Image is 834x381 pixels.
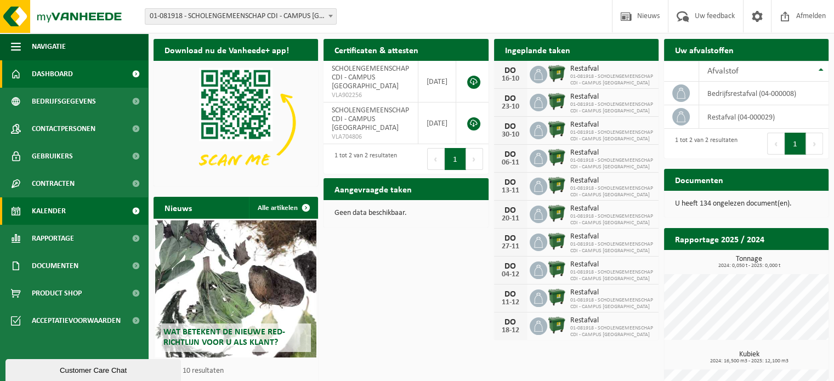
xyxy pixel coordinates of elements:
a: Bekijk rapportage [747,249,827,271]
span: VLA902256 [332,91,409,100]
div: DO [500,234,521,243]
td: bedrijfsrestafval (04-000008) [699,82,829,105]
div: 1 tot 2 van 2 resultaten [329,147,397,171]
span: Bedrijfsgegevens [32,88,96,115]
span: Gebruikers [32,143,73,170]
span: 01-081918 - SCHOLENGEMEENSCHAP CDI - CAMPUS [GEOGRAPHIC_DATA] [570,269,653,282]
span: 01-081918 - SCHOLENGEMEENSCHAP CDI - CAMPUS [GEOGRAPHIC_DATA] [570,157,653,170]
button: Previous [427,148,445,170]
img: Download de VHEPlus App [154,61,318,184]
span: Restafval [570,204,653,213]
span: Restafval [570,232,653,241]
div: 27-11 [500,243,521,251]
h2: Documenten [664,169,734,190]
span: VLA704806 [332,133,409,141]
div: 20-11 [500,215,521,223]
span: Restafval [570,121,653,129]
div: 30-10 [500,131,521,139]
img: WB-1100-HPE-GN-01 [547,120,566,139]
img: WB-1100-HPE-GN-01 [547,204,566,223]
div: 04-12 [500,271,521,278]
td: [DATE] [418,61,456,103]
span: Restafval [570,260,653,269]
div: DO [500,318,521,327]
div: 1 tot 2 van 2 resultaten [670,132,737,156]
td: restafval (04-000029) [699,105,829,129]
span: Restafval [570,316,653,325]
span: 01-081918 - SCHOLENGEMEENSCHAP CDI - CAMPUS [GEOGRAPHIC_DATA] [570,129,653,143]
div: DO [500,150,521,159]
span: Rapportage [32,225,74,252]
span: 01-081918 - SCHOLENGEMEENSCHAP CDI - CAMPUS [GEOGRAPHIC_DATA] [570,213,653,226]
button: 1 [785,133,806,155]
img: WB-1100-HPE-GN-01 [547,316,566,334]
span: 01-081918 - SCHOLENGEMEENSCHAP CDI - CAMPUS [GEOGRAPHIC_DATA] [570,185,653,198]
span: 2024: 16,500 m3 - 2025: 12,100 m3 [670,359,829,364]
h3: Tonnage [670,255,829,269]
h2: Certificaten & attesten [324,39,429,60]
iframe: chat widget [5,357,183,381]
button: Next [466,148,483,170]
img: WB-1100-HPE-GN-01 [547,232,566,251]
a: Alle artikelen [249,197,317,219]
p: U heeft 134 ongelezen document(en). [675,200,818,208]
div: DO [500,262,521,271]
span: Navigatie [32,33,66,60]
span: Product Shop [32,280,82,307]
div: 13-11 [500,187,521,195]
div: 11-12 [500,299,521,306]
div: 06-11 [500,159,521,167]
span: Contactpersonen [32,115,95,143]
div: DO [500,94,521,103]
img: WB-1100-HPE-GN-01 [547,288,566,306]
span: Documenten [32,252,78,280]
td: [DATE] [418,103,456,144]
span: SCHOLENGEMEENSCHAP CDI - CAMPUS [GEOGRAPHIC_DATA] [332,65,409,90]
span: 2024: 0,050 t - 2025: 0,000 t [670,263,829,269]
div: 16-10 [500,75,521,83]
img: WB-1100-HPE-GN-01 [547,92,566,111]
span: 01-081918 - SCHOLENGEMEENSCHAP CDI - CAMPUS [GEOGRAPHIC_DATA] [570,101,653,115]
div: DO [500,66,521,75]
button: Next [806,133,823,155]
p: 1 van 10 resultaten [164,367,313,375]
span: 01-081918 - SCHOLENGEMEENSCHAP CDI - CAMPUS SINT-JOZEF - IEPER [145,9,336,24]
img: WB-1100-HPE-GN-01 [547,64,566,83]
img: WB-1100-HPE-GN-01 [547,148,566,167]
button: Previous [767,133,785,155]
span: Acceptatievoorwaarden [32,307,121,334]
p: Geen data beschikbaar. [334,209,477,217]
h2: Download nu de Vanheede+ app! [154,39,300,60]
div: DO [500,206,521,215]
span: Dashboard [32,60,73,88]
h2: Nieuws [154,197,203,218]
h2: Aangevraagde taken [324,178,423,200]
span: Wat betekent de nieuwe RED-richtlijn voor u als klant? [163,328,285,347]
img: WB-1100-HPE-GN-01 [547,176,566,195]
a: Wat betekent de nieuwe RED-richtlijn voor u als klant? [155,220,316,357]
span: Restafval [570,288,653,297]
div: 18-12 [500,327,521,334]
div: DO [500,122,521,131]
span: Restafval [570,93,653,101]
span: 01-081918 - SCHOLENGEMEENSCHAP CDI - CAMPUS [GEOGRAPHIC_DATA] [570,241,653,254]
span: Kalender [32,197,66,225]
h3: Kubiek [670,351,829,364]
span: 01-081918 - SCHOLENGEMEENSCHAP CDI - CAMPUS [GEOGRAPHIC_DATA] [570,73,653,87]
div: DO [500,290,521,299]
span: Restafval [570,149,653,157]
h2: Uw afvalstoffen [664,39,745,60]
div: DO [500,178,521,187]
span: Restafval [570,177,653,185]
img: WB-1100-HPE-GN-01 [547,260,566,278]
h2: Rapportage 2025 / 2024 [664,228,775,249]
div: 23-10 [500,103,521,111]
span: Contracten [32,170,75,197]
span: 01-081918 - SCHOLENGEMEENSCHAP CDI - CAMPUS [GEOGRAPHIC_DATA] [570,325,653,338]
h2: Ingeplande taken [494,39,581,60]
button: 1 [445,148,466,170]
span: 01-081918 - SCHOLENGEMEENSCHAP CDI - CAMPUS SINT-JOZEF - IEPER [145,8,337,25]
span: 01-081918 - SCHOLENGEMEENSCHAP CDI - CAMPUS [GEOGRAPHIC_DATA] [570,297,653,310]
span: Afvalstof [707,67,739,76]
